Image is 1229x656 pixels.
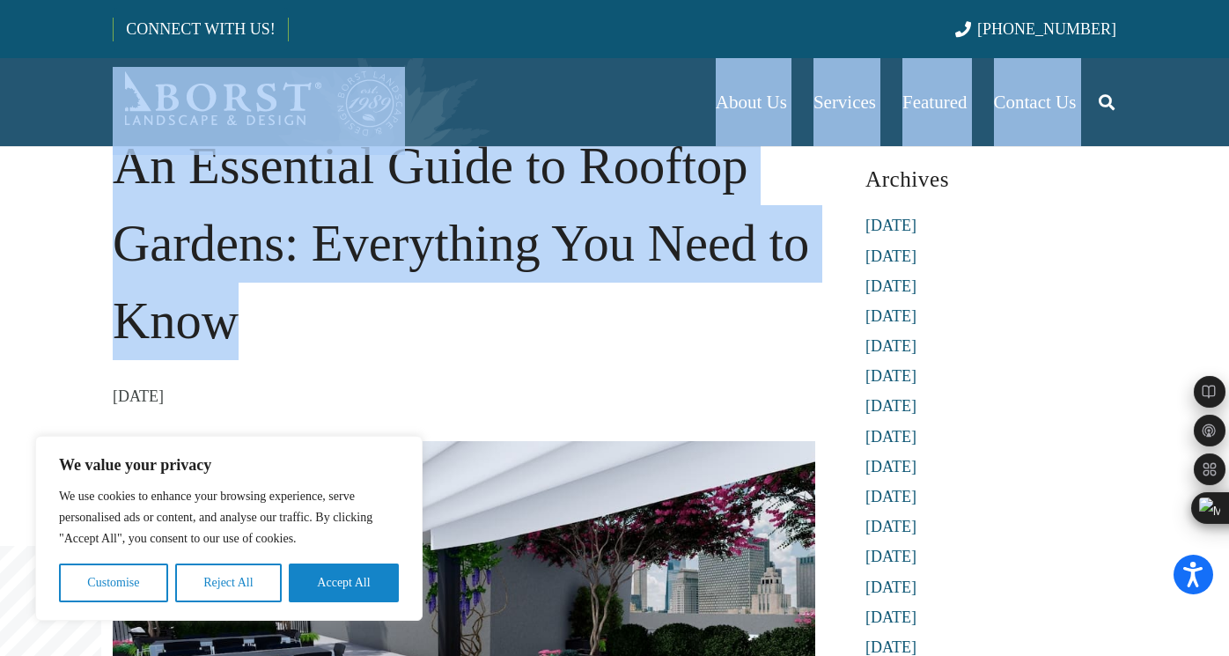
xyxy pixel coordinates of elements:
button: Reject All [175,564,282,602]
a: Search [1089,80,1124,124]
button: Customise [59,564,168,602]
a: [DATE] [865,608,916,626]
p: We use cookies to enhance your browsing experience, serve personalised ads or content, and analys... [59,486,399,549]
span: Services [813,92,876,113]
a: Featured [889,58,980,146]
h1: An Essential Guide to Rooftop Gardens: Everything You Need to Know [113,128,815,359]
a: Borst-Logo [113,67,405,137]
p: We value your privacy [59,454,399,475]
button: Accept All [289,564,399,602]
a: [DATE] [865,247,916,265]
a: [DATE] [865,337,916,355]
a: About Us [703,58,800,146]
a: [DATE] [865,579,916,596]
a: [DATE] [865,548,916,565]
span: [PHONE_NUMBER] [977,20,1116,38]
a: [DATE] [865,277,916,295]
a: CONNECT WITH US! [114,8,287,50]
a: Contact Us [981,58,1090,146]
a: Services [800,58,889,146]
a: [DATE] [865,638,916,656]
a: [DATE] [865,518,916,535]
a: [DATE] [865,428,916,446]
a: [DATE] [865,488,916,505]
span: About Us [716,92,787,113]
a: [DATE] [865,397,916,415]
span: Featured [902,92,967,113]
div: We value your privacy [35,436,423,621]
a: [DATE] [865,367,916,385]
h3: Archives [865,159,1116,199]
a: [PHONE_NUMBER] [955,20,1116,38]
span: Contact Us [994,92,1077,113]
a: [DATE] [865,217,916,234]
a: [DATE] [865,458,916,475]
time: 12 September 2024 at 14:19:17 America/New_York [113,383,164,409]
a: [DATE] [865,307,916,325]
